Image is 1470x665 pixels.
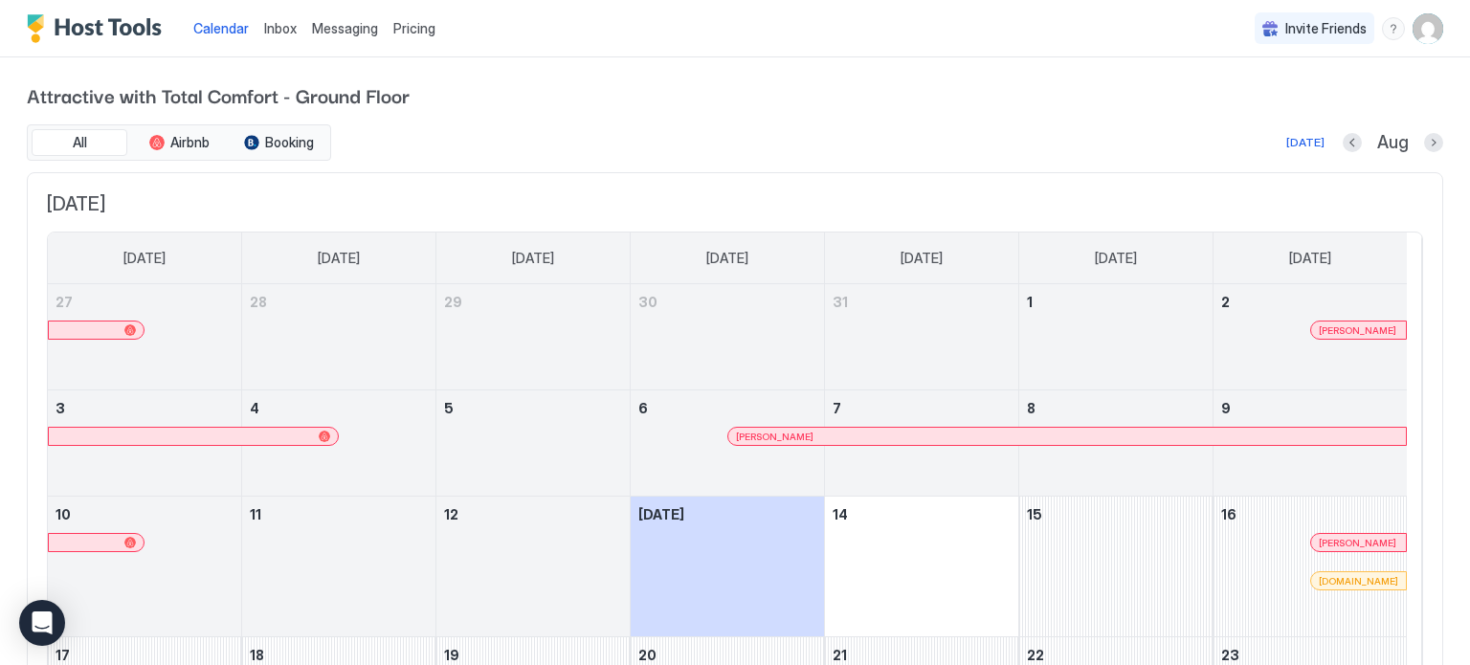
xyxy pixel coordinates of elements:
span: [DATE] [512,250,554,267]
td: August 4, 2025 [242,390,436,497]
a: August 2, 2025 [1214,284,1407,320]
a: Tuesday [493,233,573,284]
a: August 12, 2025 [436,497,630,532]
span: [DATE] [638,506,684,522]
td: August 16, 2025 [1213,497,1407,637]
span: 29 [444,294,462,310]
a: August 7, 2025 [825,390,1018,426]
span: [PERSON_NAME] [736,431,813,443]
span: 28 [250,294,267,310]
span: 30 [638,294,657,310]
span: [PERSON_NAME] [1319,324,1396,337]
span: 3 [56,400,65,416]
td: July 31, 2025 [824,284,1018,390]
span: [DATE] [1095,250,1137,267]
span: 21 [833,647,847,663]
a: Friday [1076,233,1156,284]
span: 6 [638,400,648,416]
div: [PERSON_NAME] [1319,537,1398,549]
a: July 30, 2025 [631,284,824,320]
td: August 1, 2025 [1018,284,1213,390]
td: August 3, 2025 [48,390,242,497]
span: Invite Friends [1285,20,1367,37]
button: All [32,129,127,156]
span: Pricing [393,20,435,37]
a: July 28, 2025 [242,284,435,320]
div: Host Tools Logo [27,14,170,43]
div: menu [1382,17,1405,40]
a: August 11, 2025 [242,497,435,532]
td: August 6, 2025 [631,390,825,497]
button: Next month [1424,133,1443,152]
button: Previous month [1343,133,1362,152]
span: Calendar [193,20,249,36]
td: July 29, 2025 [436,284,631,390]
span: 7 [833,400,841,416]
span: 18 [250,647,264,663]
a: Monday [299,233,379,284]
td: August 10, 2025 [48,497,242,637]
span: [DATE] [1289,250,1331,267]
button: Booking [231,129,326,156]
a: July 29, 2025 [436,284,630,320]
div: User profile [1413,13,1443,44]
a: Messaging [312,18,378,38]
span: [DATE] [318,250,360,267]
td: July 28, 2025 [242,284,436,390]
div: [DATE] [1286,134,1325,151]
span: Aug [1377,132,1409,154]
a: Calendar [193,18,249,38]
span: 5 [444,400,454,416]
a: August 13, 2025 [631,497,824,532]
td: August 7, 2025 [824,390,1018,497]
span: 4 [250,400,259,416]
a: August 5, 2025 [436,390,630,426]
a: August 9, 2025 [1214,390,1407,426]
span: [DOMAIN_NAME] [1319,575,1398,587]
span: 16 [1221,506,1236,522]
span: Messaging [312,20,378,36]
a: Saturday [1270,233,1350,284]
span: [PERSON_NAME] [1319,537,1396,549]
span: Booking [265,134,314,151]
a: Thursday [881,233,962,284]
td: August 14, 2025 [824,497,1018,637]
td: August 2, 2025 [1213,284,1407,390]
a: August 8, 2025 [1019,390,1213,426]
a: August 15, 2025 [1019,497,1213,532]
a: August 4, 2025 [242,390,435,426]
a: August 6, 2025 [631,390,824,426]
span: 31 [833,294,848,310]
span: 23 [1221,647,1239,663]
span: 12 [444,506,458,522]
td: August 12, 2025 [436,497,631,637]
span: 2 [1221,294,1230,310]
span: Attractive with Total Comfort - Ground Floor [27,80,1443,109]
span: 8 [1027,400,1036,416]
td: August 9, 2025 [1213,390,1407,497]
span: 15 [1027,506,1042,522]
td: August 5, 2025 [436,390,631,497]
div: tab-group [27,124,331,161]
a: August 3, 2025 [48,390,241,426]
span: Inbox [264,20,297,36]
a: August 1, 2025 [1019,284,1213,320]
button: [DATE] [1283,131,1327,154]
span: 17 [56,647,70,663]
span: 22 [1027,647,1044,663]
a: Inbox [264,18,297,38]
div: [PERSON_NAME] [1319,324,1398,337]
button: Airbnb [131,129,227,156]
div: [PERSON_NAME] [736,431,1397,443]
span: 20 [638,647,657,663]
td: August 8, 2025 [1018,390,1213,497]
span: 19 [444,647,459,663]
span: 14 [833,506,848,522]
span: [DATE] [123,250,166,267]
a: July 31, 2025 [825,284,1018,320]
a: August 16, 2025 [1214,497,1407,532]
span: All [73,134,87,151]
td: August 11, 2025 [242,497,436,637]
div: Open Intercom Messenger [19,600,65,646]
a: Sunday [104,233,185,284]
